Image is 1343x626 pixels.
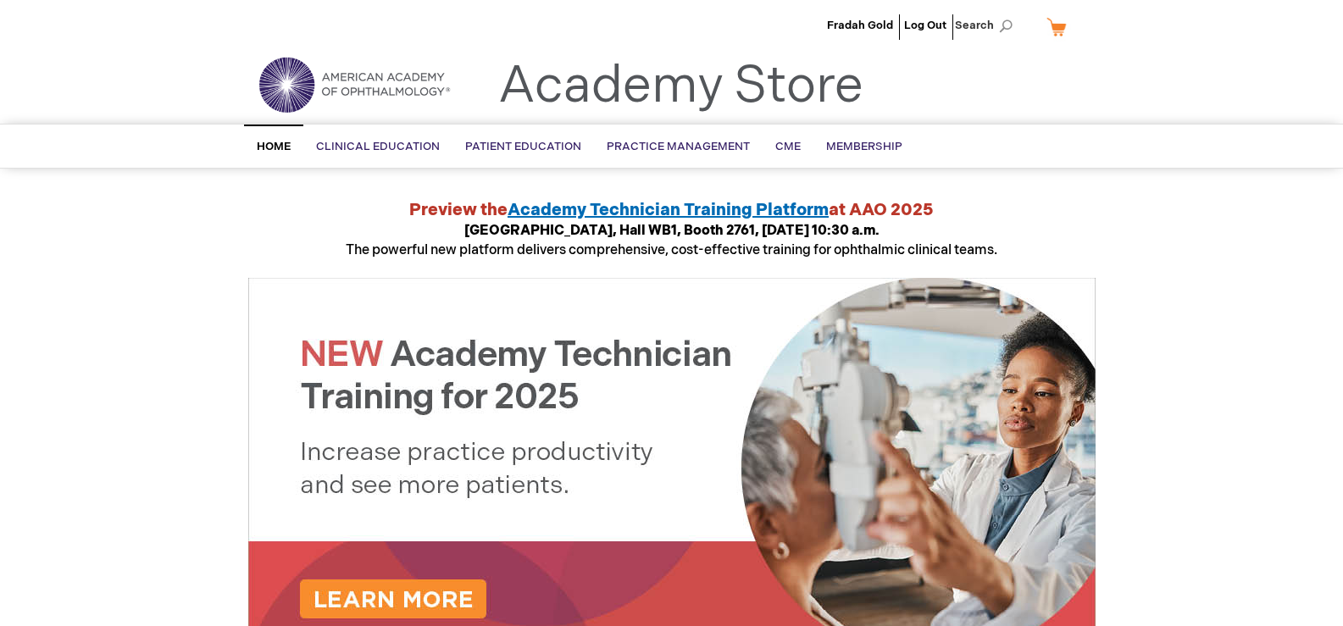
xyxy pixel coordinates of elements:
span: Practice Management [607,140,750,153]
span: Membership [826,140,902,153]
strong: [GEOGRAPHIC_DATA], Hall WB1, Booth 2761, [DATE] 10:30 a.m. [464,223,880,239]
a: Fradah Gold [827,19,893,32]
a: Academy Technician Training Platform [508,200,829,220]
span: The powerful new platform delivers comprehensive, cost-effective training for ophthalmic clinical... [346,223,997,258]
span: Clinical Education [316,140,440,153]
strong: Preview the at AAO 2025 [409,200,934,220]
span: Patient Education [465,140,581,153]
a: Log Out [904,19,946,32]
span: Home [257,140,291,153]
span: CME [775,140,801,153]
a: Academy Store [498,56,863,117]
span: Search [955,8,1019,42]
